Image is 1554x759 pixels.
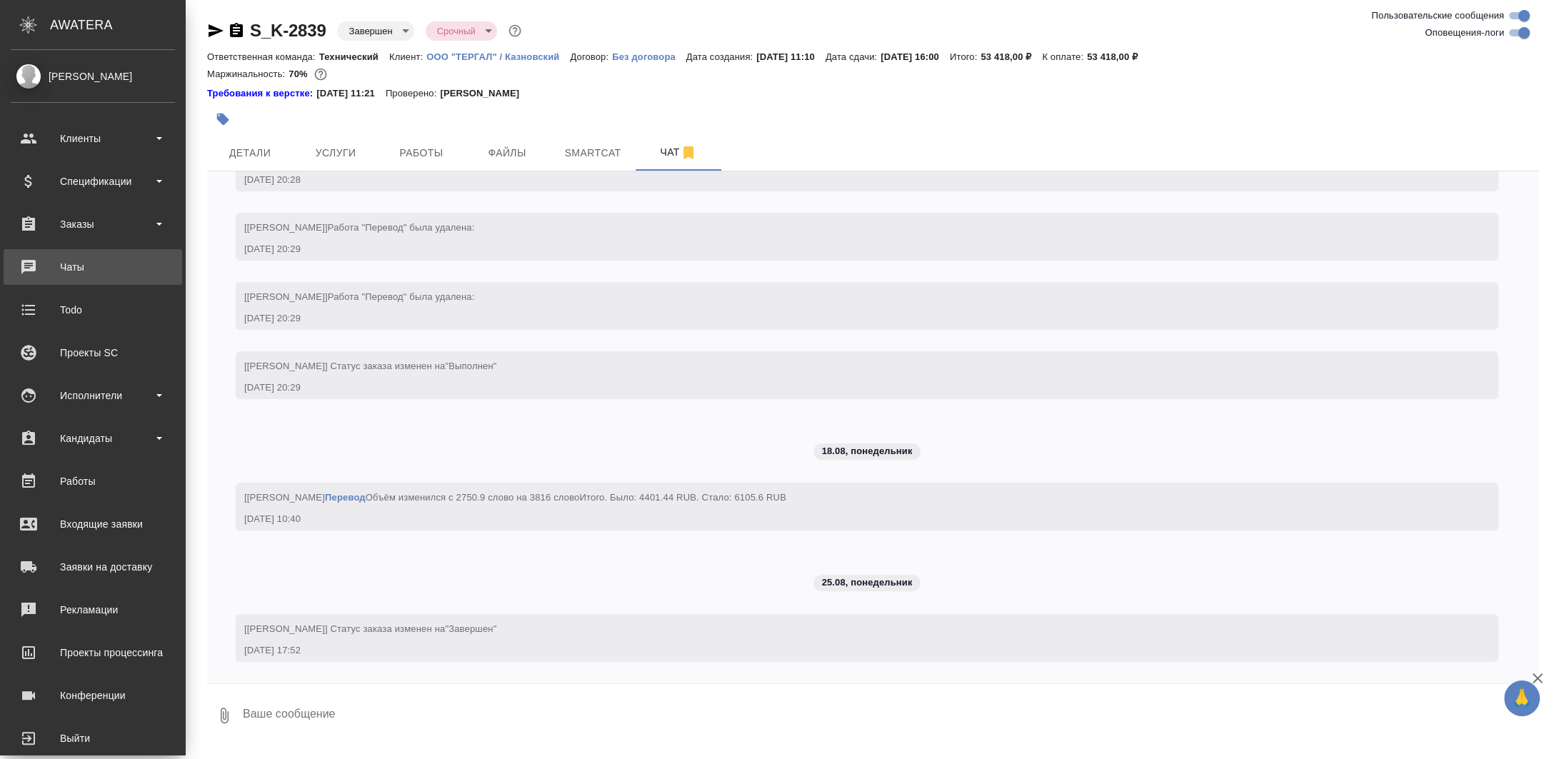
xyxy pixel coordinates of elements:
div: Нажми, чтобы открыть папку с инструкцией [207,86,316,101]
div: Клиенты [11,128,175,149]
p: Ответственная команда: [207,51,319,62]
p: 53 418,00 ₽ [981,51,1042,62]
span: Работа "Перевод" была удалена: [328,291,475,302]
span: Пользовательские сообщения [1371,9,1504,23]
div: [DATE] 20:28 [244,173,1448,187]
span: "Завершен" [445,623,496,634]
span: Детали [216,144,284,162]
div: [PERSON_NAME] [11,69,175,84]
p: Технический [319,51,389,62]
span: [[PERSON_NAME]] Статус заказа изменен на [244,361,496,371]
span: Услуги [301,144,370,162]
div: Спецификации [11,171,175,192]
div: [DATE] 17:52 [244,643,1448,658]
span: Оповещения-логи [1425,26,1504,40]
span: Smartcat [558,144,627,162]
span: [[PERSON_NAME] Объём изменился с 2750.9 слово на 3816 слово [244,492,786,503]
button: Завершен [344,25,396,37]
div: Заказы [11,213,175,235]
div: AWATERA [50,11,186,39]
button: 🙏 [1504,680,1540,716]
div: Кандидаты [11,428,175,449]
button: Добавить тэг [207,104,239,135]
a: S_K-2839 [250,21,326,40]
p: 70% [289,69,311,79]
a: ООО "ТЕРГАЛ" / Казновский [426,50,570,62]
p: Дата создания: [686,51,756,62]
div: Завершен [426,21,497,41]
div: Чаты [11,256,175,278]
a: Рекламации [4,592,182,628]
div: Проекты SC [11,342,175,363]
div: Выйти [11,728,175,749]
div: Исполнители [11,385,175,406]
div: [DATE] 20:29 [244,311,1448,326]
a: Требования к верстке: [207,86,316,101]
div: Работы [11,471,175,492]
p: [DATE] 11:10 [756,51,826,62]
a: Перевод [325,492,366,503]
p: 53 418,00 ₽ [1087,51,1148,62]
a: Конференции [4,678,182,713]
button: Доп статусы указывают на важность/срочность заказа [506,21,524,40]
span: Файлы [473,144,541,162]
a: Проекты процессинга [4,635,182,670]
p: Дата сдачи: [826,51,881,62]
div: Проекты процессинга [11,642,175,663]
p: К оплате: [1042,51,1087,62]
p: 18.08, понедельник [822,444,913,458]
p: Договор: [570,51,612,62]
div: [DATE] 20:29 [244,242,1448,256]
span: [[PERSON_NAME]] [244,291,474,302]
a: Todo [4,292,182,328]
div: Конференции [11,685,175,706]
button: Скопировать ссылку [228,22,245,39]
div: Рекламации [11,599,175,620]
p: ООО "ТЕРГАЛ" / Казновский [426,51,570,62]
p: Проверено: [386,86,441,101]
a: Чаты [4,249,182,285]
span: Работы [387,144,456,162]
div: Заявки на доставку [11,556,175,578]
button: Срочный [433,25,480,37]
p: Без договора [612,51,686,62]
div: Завершен [337,21,413,41]
div: Todo [11,299,175,321]
a: Без договора [612,50,686,62]
span: [[PERSON_NAME]] Статус заказа изменен на [244,623,496,634]
button: 13509.80 RUB; [311,65,330,84]
a: Работы [4,463,182,499]
p: [DATE] 11:21 [316,86,386,101]
span: [[PERSON_NAME]] [244,222,474,233]
span: 🙏 [1510,683,1534,713]
a: Выйти [4,720,182,756]
span: Работа "Перевод" была удалена: [328,222,475,233]
a: Входящие заявки [4,506,182,542]
p: Клиент: [389,51,426,62]
p: Маржинальность: [207,69,289,79]
span: Итого. Было: 4401.44 RUB. Стало: 6105.6 RUB [579,492,786,503]
svg: Отписаться [680,144,697,161]
a: Проекты SC [4,335,182,371]
p: 25.08, понедельник [822,575,913,590]
a: Заявки на доставку [4,549,182,585]
div: [DATE] 20:29 [244,381,1448,395]
p: [DATE] 16:00 [881,51,950,62]
p: Итого: [950,51,981,62]
div: Входящие заявки [11,513,175,535]
button: Скопировать ссылку для ЯМессенджера [207,22,224,39]
div: [DATE] 10:40 [244,512,1448,526]
span: "Выполнен" [445,361,496,371]
p: [PERSON_NAME] [440,86,530,101]
span: Чат [644,144,713,161]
